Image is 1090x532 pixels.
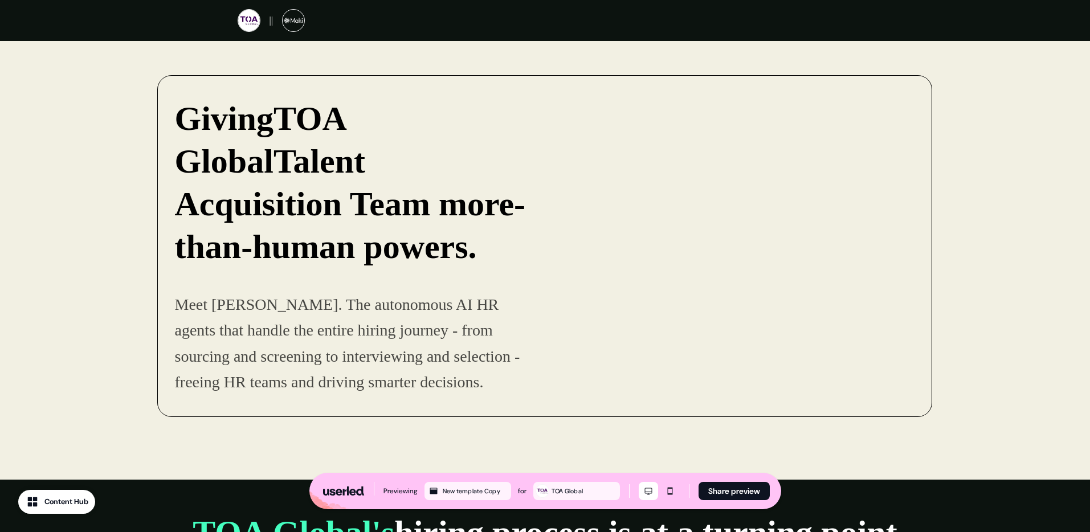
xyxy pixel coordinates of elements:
div: TOA Global [552,486,618,496]
div: New template Copy [443,486,509,496]
strong: Giving [175,100,273,137]
div: Previewing [383,485,418,497]
button: Content Hub [18,490,95,514]
button: Desktop mode [639,482,658,500]
div: for [518,485,526,497]
p: Meet [PERSON_NAME]. The autonomous AI HR agents that handle the entire hiring journey - from sour... [175,292,530,395]
strong: Talent Acquisition Team more-than-human powers. [175,142,526,265]
button: Share preview [699,482,770,500]
button: Mobile mode [660,482,680,500]
p: || [270,14,273,27]
div: Content Hub [44,496,88,508]
p: TOA Global [175,97,530,268]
